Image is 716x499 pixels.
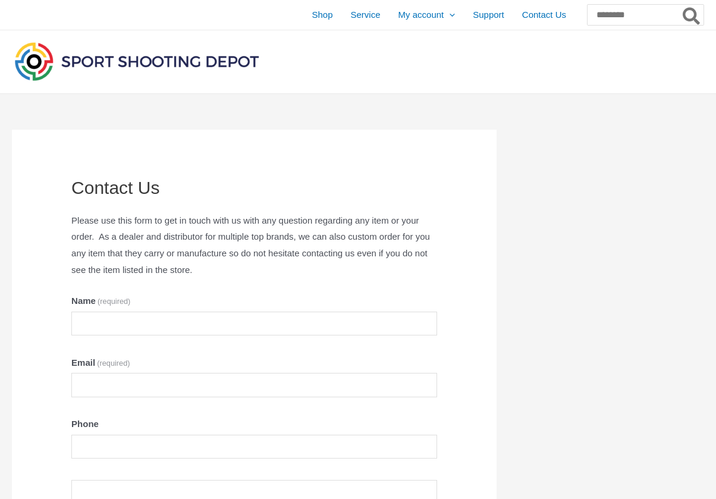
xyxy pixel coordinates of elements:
[71,354,437,371] label: Email
[71,416,437,432] label: Phone
[71,212,437,278] p: Please use this form to get in touch with us with any question regarding any item or your order. ...
[12,39,262,83] img: Sport Shooting Depot
[98,297,130,306] span: (required)
[71,177,437,199] h1: Contact Us
[680,5,704,25] button: Search
[71,293,437,309] label: Name
[97,359,130,368] span: (required)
